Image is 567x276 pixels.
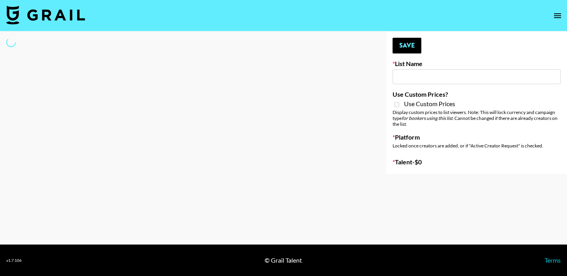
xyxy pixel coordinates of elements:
div: © Grail Talent [265,256,302,264]
label: List Name [393,60,561,68]
img: Grail Talent [6,6,85,24]
div: Locked once creators are added, or if "Active Creator Request" is checked. [393,143,561,149]
label: Talent - $ 0 [393,158,561,166]
label: Platform [393,133,561,141]
span: Use Custom Prices [404,100,455,108]
div: Display custom prices to list viewers. Note: This will lock currency and campaign type . Cannot b... [393,109,561,127]
div: v 1.7.106 [6,258,22,263]
button: Save [393,38,421,53]
button: open drawer [550,8,565,24]
a: Terms [545,256,561,264]
label: Use Custom Prices? [393,90,561,98]
em: for bookers using this list [402,115,452,121]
